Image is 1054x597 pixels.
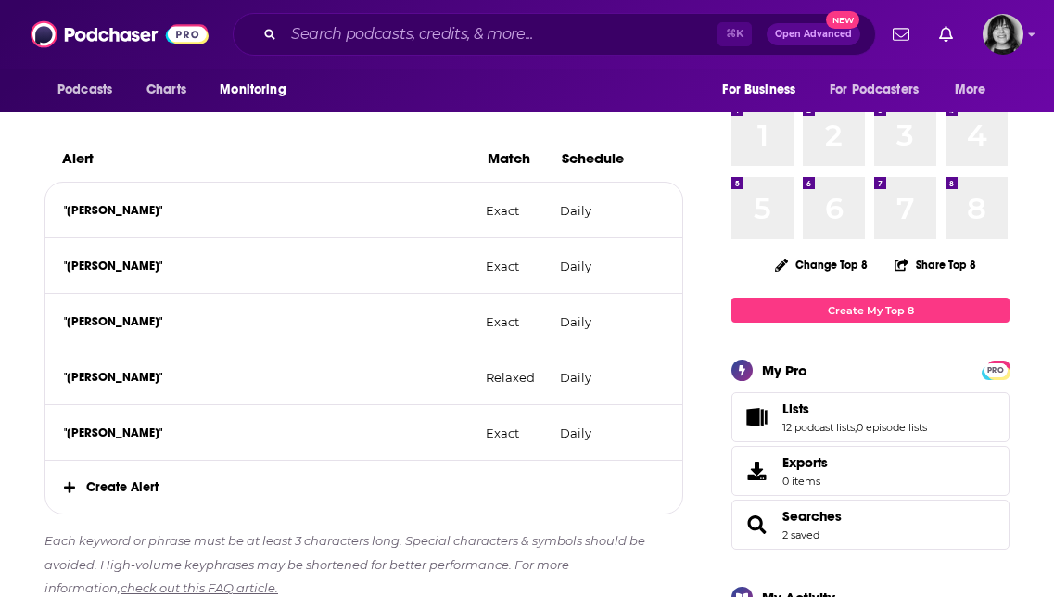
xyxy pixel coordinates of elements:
p: Relaxed [486,370,545,385]
p: Daily [560,203,634,218]
button: open menu [818,72,946,108]
span: Monitoring [220,77,286,103]
h3: Alert [62,149,473,167]
div: My Pro [762,362,807,379]
span: Logged in as parkdalepublicity1 [983,14,1023,55]
button: open menu [942,72,1010,108]
button: Open AdvancedNew [767,23,860,45]
span: Lists [782,400,809,417]
div: Search podcasts, credits, & more... [233,13,876,56]
a: check out this FAQ article. [121,580,278,595]
p: Exact [486,314,545,329]
p: "[PERSON_NAME]" [64,426,471,440]
p: Daily [560,259,634,273]
span: Lists [731,392,1010,442]
span: Exports [738,458,775,484]
span: Open Advanced [775,30,852,39]
a: Create My Top 8 [731,298,1010,323]
span: More [955,77,986,103]
span: Podcasts [57,77,112,103]
p: "[PERSON_NAME]" [64,370,471,385]
span: ⌘ K [717,22,752,46]
a: 2 saved [782,528,819,541]
a: Searches [782,508,842,525]
p: Daily [560,370,634,385]
a: PRO [984,362,1007,376]
button: open menu [709,72,819,108]
p: Daily [560,314,634,329]
a: 0 episode lists [857,421,927,434]
a: Lists [782,400,927,417]
span: Create Alert [45,461,682,514]
a: Lists [738,404,775,430]
p: Exact [486,259,545,273]
button: open menu [44,72,136,108]
p: Exact [486,426,545,440]
span: New [826,11,859,29]
h3: Schedule [562,149,636,167]
span: 0 items [782,475,828,488]
button: Show profile menu [983,14,1023,55]
p: Exact [486,203,545,218]
p: "[PERSON_NAME]" [64,314,471,329]
h3: Match [488,149,547,167]
a: Charts [134,72,197,108]
p: Daily [560,426,634,440]
img: Podchaser - Follow, Share and Rate Podcasts [31,17,209,52]
a: Show notifications dropdown [885,19,917,50]
a: Exports [731,446,1010,496]
span: For Business [722,77,795,103]
p: "[PERSON_NAME]" [64,203,471,218]
span: , [855,421,857,434]
img: User Profile [983,14,1023,55]
span: Exports [782,454,828,471]
button: Share Top 8 [894,247,977,283]
span: For Podcasters [830,77,919,103]
button: Change Top 8 [764,253,879,276]
a: Show notifications dropdown [932,19,960,50]
input: Search podcasts, credits, & more... [284,19,717,49]
button: open menu [207,72,310,108]
p: "[PERSON_NAME]" [64,259,471,273]
span: Searches [731,500,1010,550]
a: 12 podcast lists [782,421,855,434]
span: PRO [984,363,1007,377]
span: Charts [146,77,186,103]
a: Searches [738,512,775,538]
